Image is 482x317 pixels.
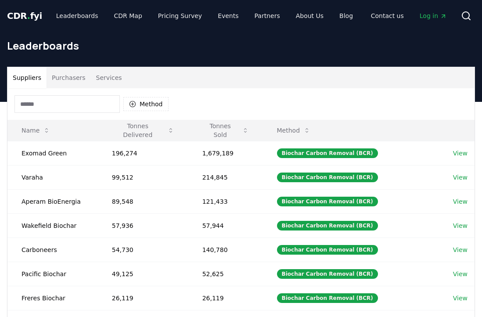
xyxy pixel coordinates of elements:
td: 214,845 [188,165,263,189]
button: Method [270,122,318,139]
td: 26,119 [98,286,188,310]
nav: Main [49,8,360,24]
a: Leaderboards [49,8,105,24]
h1: Leaderboards [7,39,475,53]
button: Tonnes Sold [195,122,256,139]
a: View [453,197,468,206]
td: 99,512 [98,165,188,189]
td: Pacific Biochar [7,262,98,286]
a: Contact us [364,8,411,24]
a: About Us [289,8,331,24]
a: CDR Map [107,8,149,24]
a: Log in [413,8,454,24]
button: Purchasers [47,67,91,88]
td: 52,625 [188,262,263,286]
td: Exomad Green [7,141,98,165]
td: 49,125 [98,262,188,286]
a: View [453,245,468,254]
a: View [453,270,468,278]
button: Tonnes Delivered [105,122,181,139]
button: Suppliers [7,67,47,88]
div: Biochar Carbon Removal (BCR) [277,269,378,279]
div: Biochar Carbon Removal (BCR) [277,148,378,158]
td: 57,944 [188,213,263,238]
a: Partners [248,8,287,24]
div: Biochar Carbon Removal (BCR) [277,245,378,255]
a: View [453,294,468,303]
nav: Main [364,8,454,24]
div: Biochar Carbon Removal (BCR) [277,221,378,231]
div: Biochar Carbon Removal (BCR) [277,173,378,182]
span: CDR fyi [7,11,42,21]
td: Freres Biochar [7,286,98,310]
td: Wakefield Biochar [7,213,98,238]
td: 57,936 [98,213,188,238]
a: View [453,149,468,158]
button: Name [14,122,57,139]
td: 26,119 [188,286,263,310]
a: Events [211,8,245,24]
div: Biochar Carbon Removal (BCR) [277,293,378,303]
a: CDR.fyi [7,10,42,22]
div: Biochar Carbon Removal (BCR) [277,197,378,206]
td: Carboneers [7,238,98,262]
td: 54,730 [98,238,188,262]
a: View [453,173,468,182]
td: 196,274 [98,141,188,165]
td: 121,433 [188,189,263,213]
a: Pricing Survey [151,8,209,24]
td: Aperam BioEnergia [7,189,98,213]
span: . [27,11,30,21]
td: 140,780 [188,238,263,262]
button: Method [123,97,169,111]
button: Services [91,67,127,88]
td: 89,548 [98,189,188,213]
span: Log in [420,11,447,20]
td: Varaha [7,165,98,189]
a: Blog [332,8,360,24]
td: 1,679,189 [188,141,263,165]
a: View [453,221,468,230]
